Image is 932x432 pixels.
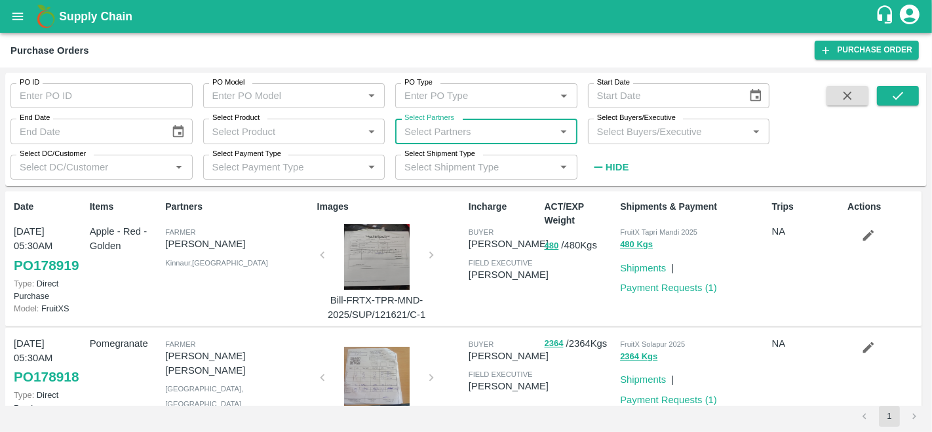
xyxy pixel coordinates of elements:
label: Select Payment Type [212,149,281,159]
label: Select Shipment Type [404,149,475,159]
p: [PERSON_NAME] [469,267,549,282]
div: customer-support [875,5,898,28]
p: / 480 Kgs [545,238,615,253]
input: Select Buyers/Executive [592,123,745,140]
p: Apple - Red - Golden [90,224,161,254]
span: Kinnaur , [GEOGRAPHIC_DATA] [165,259,268,267]
span: Model: [14,304,39,313]
input: Start Date [588,83,738,108]
div: account of current user [898,3,922,30]
label: Select Product [212,113,260,123]
label: Select DC/Customer [20,149,86,159]
button: Hide [588,156,632,178]
b: Supply Chain [59,10,132,23]
input: Enter PO Type [399,87,552,104]
div: | [666,367,674,387]
p: Date [14,200,85,214]
a: PO178919 [14,254,79,277]
button: page 1 [879,406,900,427]
a: PO178918 [14,365,79,389]
a: Supply Chain [59,7,875,26]
button: Open [363,159,380,176]
input: Enter PO Model [207,87,360,104]
button: 480 [545,239,559,254]
button: Choose date [166,119,191,144]
p: Direct Purchase [14,277,85,302]
input: Select Shipment Type [399,159,535,176]
img: logo [33,3,59,29]
button: Choose date [743,83,768,108]
label: PO Type [404,77,433,88]
p: Incharge [469,200,539,214]
p: Bill-FRTX-TPR-MND-2025/SUP/121621/C-1 [328,293,426,323]
p: / 2364 Kgs [545,336,615,351]
p: Actions [847,200,918,214]
p: ACT/EXP Weight [545,200,615,227]
p: Partners [165,200,311,214]
span: buyer [469,340,494,348]
button: Open [555,87,572,104]
span: Farmer [165,340,195,348]
a: Shipments [620,263,666,273]
span: [GEOGRAPHIC_DATA] , [GEOGRAPHIC_DATA] [165,385,243,407]
input: Select Product [207,123,360,140]
label: Start Date [597,77,630,88]
button: open drawer [3,1,33,31]
a: Purchase Order [815,41,919,60]
label: PO Model [212,77,245,88]
a: Payment Requests (1) [620,283,717,293]
p: [DATE] 05:30AM [14,224,85,254]
p: NA [772,224,843,239]
p: Pomegranate [90,336,161,351]
button: Open [555,159,572,176]
p: [PERSON_NAME] [165,237,311,251]
p: Images [317,200,463,214]
span: Farmer [165,228,195,236]
p: NA [772,336,843,351]
button: Open [748,123,765,140]
input: Select DC/Customer [14,159,167,176]
p: Shipments & Payment [620,200,766,214]
p: Direct Purchase [14,389,85,414]
label: Select Partners [404,113,454,123]
input: End Date [10,119,161,144]
div: | [666,256,674,275]
p: [PERSON_NAME] [PERSON_NAME] [165,349,311,378]
span: Type: [14,279,34,288]
input: Enter PO ID [10,83,193,108]
button: 480 Kgs [620,237,653,252]
span: FruitX Tapri Mandi 2025 [620,228,697,236]
button: Open [363,87,380,104]
span: buyer [469,228,494,236]
p: [DATE] 05:30AM [14,336,85,366]
strong: Hide [606,162,629,172]
p: FruitXS [14,302,85,315]
input: Select Partners [399,123,552,140]
p: [PERSON_NAME] [469,349,549,363]
label: PO ID [20,77,39,88]
span: field executive [469,370,533,378]
span: Type: [14,390,34,400]
a: Payment Requests (1) [620,395,717,405]
label: End Date [20,113,50,123]
span: FruitX Solapur 2025 [620,340,685,348]
button: 2364 [545,336,564,351]
a: Shipments [620,374,666,385]
span: field executive [469,259,533,267]
p: Trips [772,200,843,214]
button: Open [170,159,187,176]
label: Select Buyers/Executive [597,113,676,123]
p: Items [90,200,161,214]
button: Open [555,123,572,140]
p: [PERSON_NAME] [469,237,549,251]
p: [PERSON_NAME] [469,379,549,393]
button: Open [363,123,380,140]
button: 2364 Kgs [620,349,657,364]
nav: pagination navigation [852,406,927,427]
div: Purchase Orders [10,42,89,59]
input: Select Payment Type [207,159,343,176]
